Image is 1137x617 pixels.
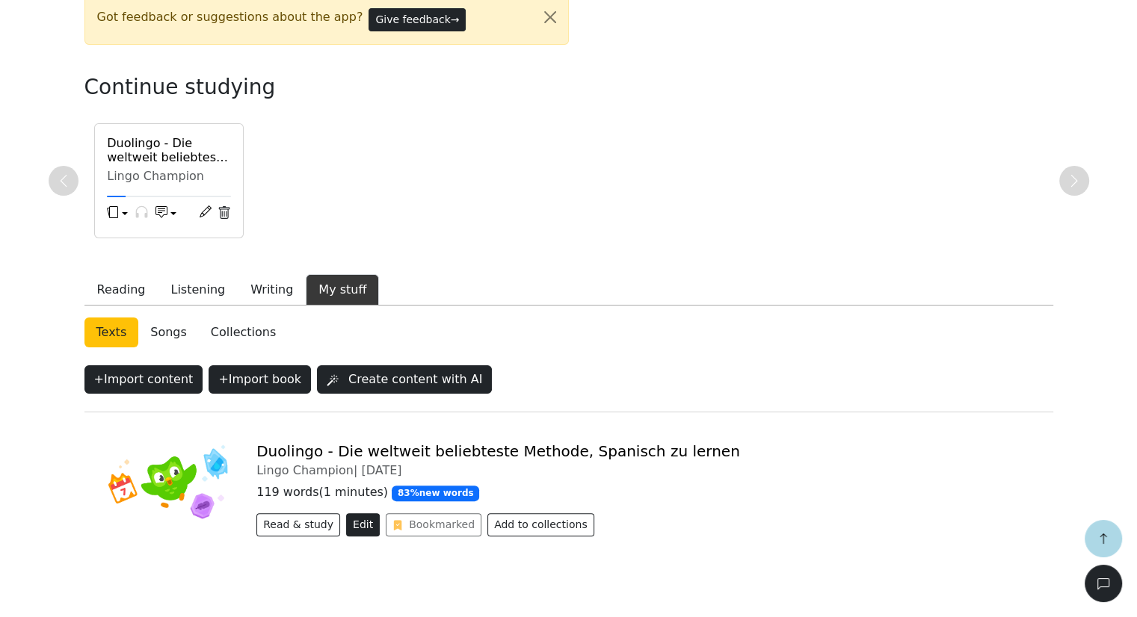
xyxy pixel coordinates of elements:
[84,317,139,347] a: Texts
[84,274,158,306] button: Reading
[107,169,231,184] div: Lingo Champion
[256,442,740,460] a: Duolingo - Die weltweit beliebteste Methode, Spanisch zu lernen
[346,520,386,534] a: Edit
[306,274,379,306] button: My stuff
[97,8,363,26] span: Got feedback or suggestions about the app?
[346,513,380,536] button: Edit
[256,463,1041,477] div: Lingo Champion |
[84,369,209,383] a: +Import content
[256,513,340,536] button: Read & study
[487,513,594,536] button: Add to collections
[256,483,1041,501] p: 119 words ( 1 minutes )
[238,274,306,306] button: Writing
[84,75,608,100] h3: Continue studying
[256,520,346,534] a: Read & study
[317,369,498,383] a: Create content with AI
[84,365,203,394] button: +Import content
[392,486,479,500] span: 83 % new words
[199,317,288,347] a: Collections
[317,365,492,394] button: Create content with AI
[138,317,199,347] a: Songs
[369,8,466,31] button: Give feedback→
[209,369,317,383] a: +Import book
[361,463,401,477] span: [DATE]
[209,365,311,394] button: +Import book
[158,274,238,306] button: Listening
[96,442,239,522] img: duo-08523a2.jpg
[107,136,231,164] a: Duolingo - Die weltweit beliebteste Methode, Spanisch zu lernen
